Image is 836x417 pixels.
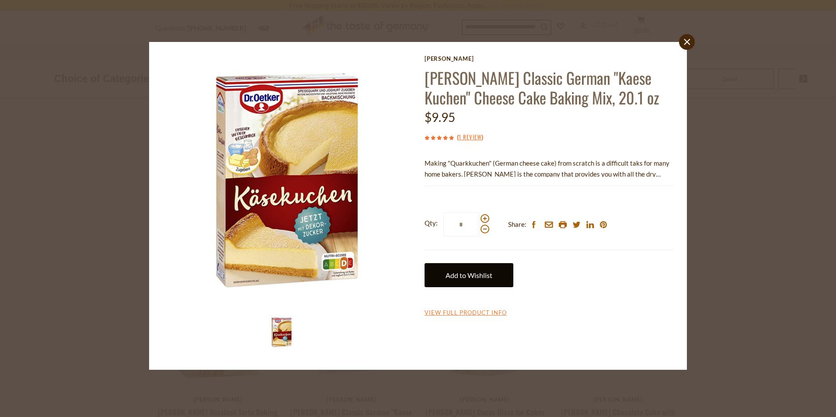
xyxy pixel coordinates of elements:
[457,132,483,141] span: ( )
[264,315,299,350] img: Dr. Oetker German Cheese Cake Baking Mix
[459,132,481,142] a: 1 Review
[425,110,455,125] span: $9.95
[425,263,513,287] a: Add to Wishlist
[425,218,438,229] strong: Qty:
[443,212,479,236] input: Qty:
[425,158,674,180] p: Making "Quarkkuchen" (German cheese cake) from scratch is a difficult taks for many home bakers. ...
[508,219,526,230] span: Share:
[162,55,412,305] img: Dr. Oetker German Cheese Cake Baking Mix
[425,55,674,62] a: [PERSON_NAME]
[425,66,659,109] a: [PERSON_NAME] Classic German "Kaese Kuchen" Cheese Cake Baking Mix, 20.1 oz
[425,309,507,317] a: View Full Product Info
